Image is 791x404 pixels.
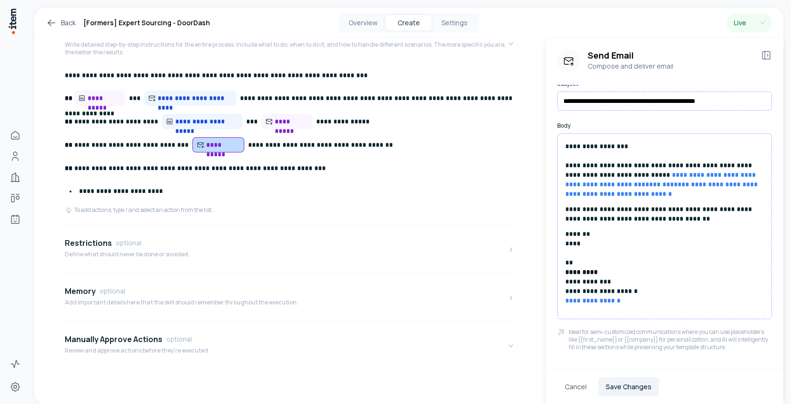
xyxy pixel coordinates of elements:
[65,366,515,374] div: Manually Approve ActionsoptionalReview and approve actions before they're executed.
[431,15,477,30] button: Settings
[83,17,210,29] h1: [Formers] Expert Sourcing - DoorDash
[100,286,125,296] span: optional
[6,147,25,166] a: People
[6,168,25,187] a: Companies
[386,15,431,30] button: Create
[6,354,25,374] a: Activity
[65,347,210,354] p: Review and approve actions before they're executed.
[588,61,753,71] p: Compose and deliver email
[588,50,753,61] h3: Send Email
[65,237,112,249] h4: Restrictions
[598,377,659,396] button: Save Changes
[166,334,192,344] span: optional
[6,126,25,145] a: Home
[6,210,25,229] a: Agents
[65,278,515,318] button: MemoryoptionalAdd important details here that the skill should remember throughout the execution.
[557,122,772,130] label: Body
[65,333,162,345] h4: Manually Approve Actions
[340,15,386,30] button: Overview
[65,206,213,214] div: To add actions, type / and select an action from the list.
[6,377,25,396] a: Settings
[6,189,25,208] a: Deals
[65,41,507,56] p: Write detailed step-by-step instructions for the entire process. Include what to do, when to do i...
[557,377,594,396] button: Cancel
[116,238,141,248] span: optional
[65,68,515,222] div: InstructionsWrite detailed step-by-step instructions for the entire process. Include what to do, ...
[65,20,515,68] button: InstructionsWrite detailed step-by-step instructions for the entire process. Include what to do, ...
[65,299,298,306] p: Add important details here that the skill should remember throughout the execution.
[65,326,515,366] button: Manually Approve ActionsoptionalReview and approve actions before they're executed.
[65,230,515,270] button: RestrictionsoptionalDefine what should never be done or avoided.
[569,328,772,351] p: Ideal for semi-customized communications where you can use placeholders like {{first_name}} or {{...
[46,17,76,29] a: Back
[8,8,17,35] img: Item Brain Logo
[65,251,190,258] p: Define what should never be done or avoided.
[65,285,96,297] h4: Memory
